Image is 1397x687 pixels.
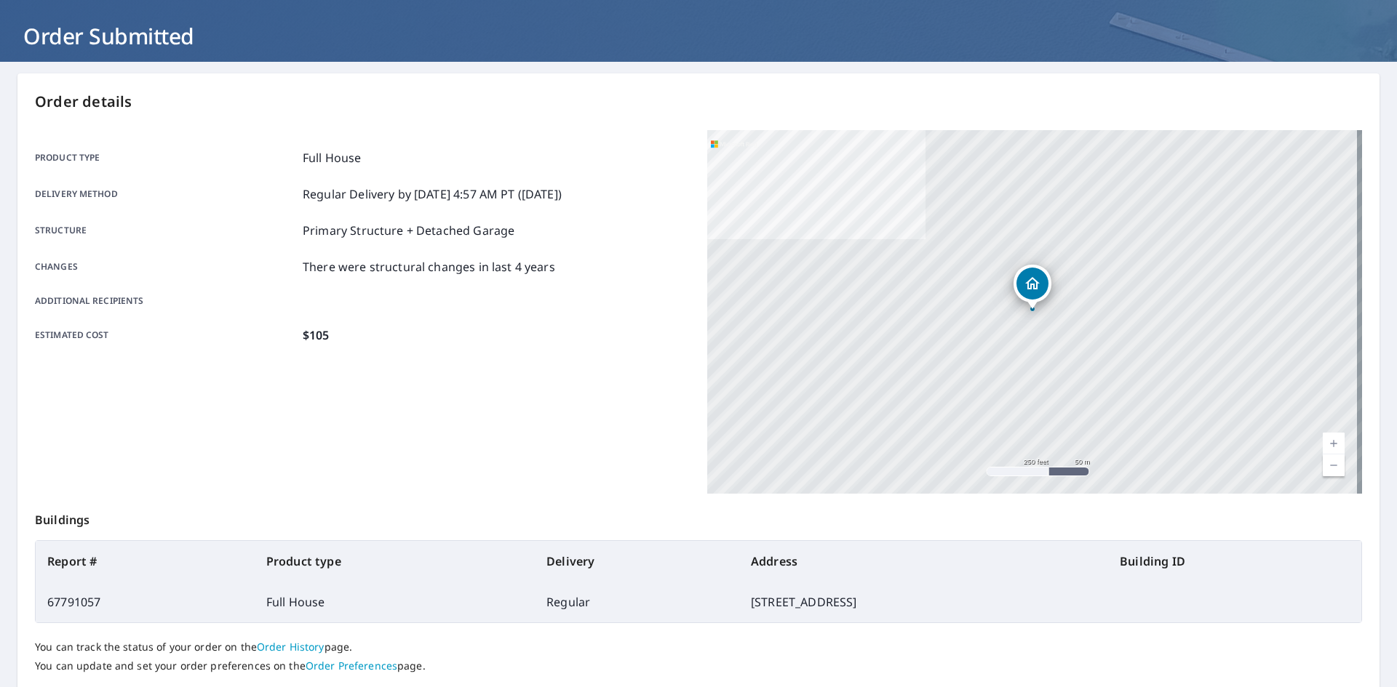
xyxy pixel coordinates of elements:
[35,185,297,203] p: Delivery method
[35,294,297,308] p: Additional recipients
[35,258,297,276] p: Changes
[303,258,555,276] p: There were structural changes in last 4 years
[35,659,1362,672] p: You can update and set your order preferences on the page.
[303,149,362,166] p: Full House
[1323,454,1345,476] a: Current Level 17, Zoom Out
[1014,265,1051,310] div: Dropped pin, building 1, Residential property, 3304 Perrysville Ave Pittsburgh, PA 15214
[35,222,297,239] p: Structure
[35,326,297,344] p: Estimated cost
[535,541,739,582] th: Delivery
[303,326,330,344] p: $105
[35,494,1362,540] p: Buildings
[255,582,535,622] td: Full House
[36,541,255,582] th: Report #
[306,659,397,672] a: Order Preferences
[35,91,1362,113] p: Order details
[17,21,1380,51] h1: Order Submitted
[739,582,1108,622] td: [STREET_ADDRESS]
[1108,541,1361,582] th: Building ID
[35,640,1362,654] p: You can track the status of your order on the page.
[257,640,325,654] a: Order History
[1323,433,1345,454] a: Current Level 17, Zoom In
[535,582,739,622] td: Regular
[739,541,1108,582] th: Address
[255,541,535,582] th: Product type
[303,222,514,239] p: Primary Structure + Detached Garage
[303,185,562,203] p: Regular Delivery by [DATE] 4:57 AM PT ([DATE])
[36,582,255,622] td: 67791057
[35,149,297,166] p: Product type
